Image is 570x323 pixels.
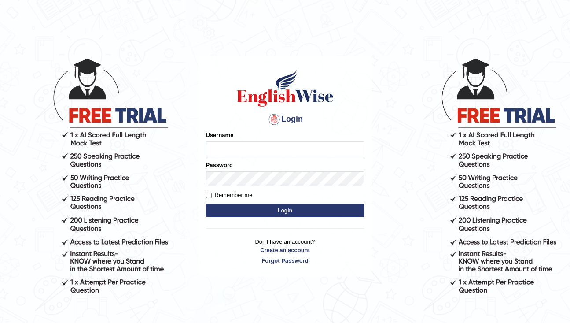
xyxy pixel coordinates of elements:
label: Password [206,161,233,169]
p: Don't have an account? [206,238,364,265]
input: Remember me [206,193,212,198]
button: Login [206,204,364,217]
label: Remember me [206,191,253,200]
a: Create an account [206,246,364,254]
h4: Login [206,112,364,126]
img: Logo of English Wise sign in for intelligent practice with AI [235,68,335,108]
a: Forgot Password [206,256,364,265]
label: Username [206,131,234,139]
